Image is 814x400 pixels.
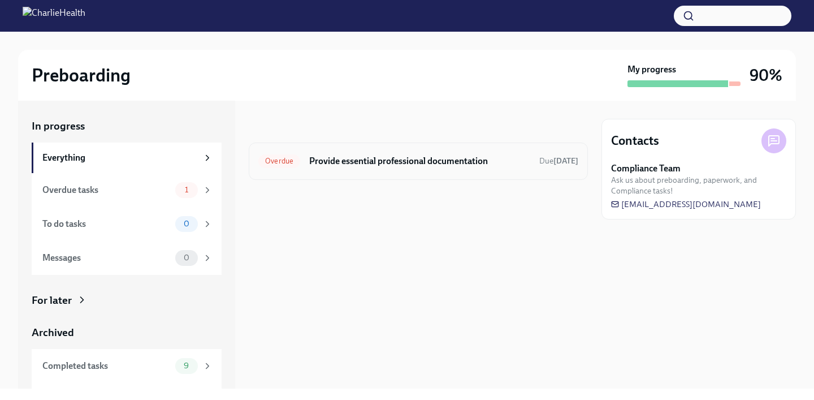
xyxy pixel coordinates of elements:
[553,156,578,166] strong: [DATE]
[611,175,786,196] span: Ask us about preboarding, paperwork, and Compliance tasks!
[611,132,659,149] h4: Contacts
[42,152,198,164] div: Everything
[32,119,222,134] a: In progress
[611,162,681,175] strong: Compliance Team
[32,293,72,308] div: For later
[32,64,131,87] h2: Preboarding
[178,186,195,194] span: 1
[32,293,222,308] a: For later
[309,155,530,167] h6: Provide essential professional documentation
[258,152,578,170] a: OverdueProvide essential professional documentationDue[DATE]
[177,253,196,262] span: 0
[42,252,171,264] div: Messages
[32,241,222,275] a: Messages0
[32,173,222,207] a: Overdue tasks1
[32,349,222,383] a: Completed tasks9
[32,325,222,340] a: Archived
[750,65,782,85] h3: 90%
[627,63,676,76] strong: My progress
[32,207,222,241] a: To do tasks0
[258,157,300,165] span: Overdue
[611,199,761,210] a: [EMAIL_ADDRESS][DOMAIN_NAME]
[177,220,196,228] span: 0
[42,218,171,230] div: To do tasks
[42,360,171,372] div: Completed tasks
[249,119,302,134] div: In progress
[539,156,578,166] span: September 11th, 2025 09:00
[42,184,171,196] div: Overdue tasks
[23,7,85,25] img: CharlieHealth
[177,362,196,370] span: 9
[539,156,578,166] span: Due
[32,143,222,173] a: Everything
